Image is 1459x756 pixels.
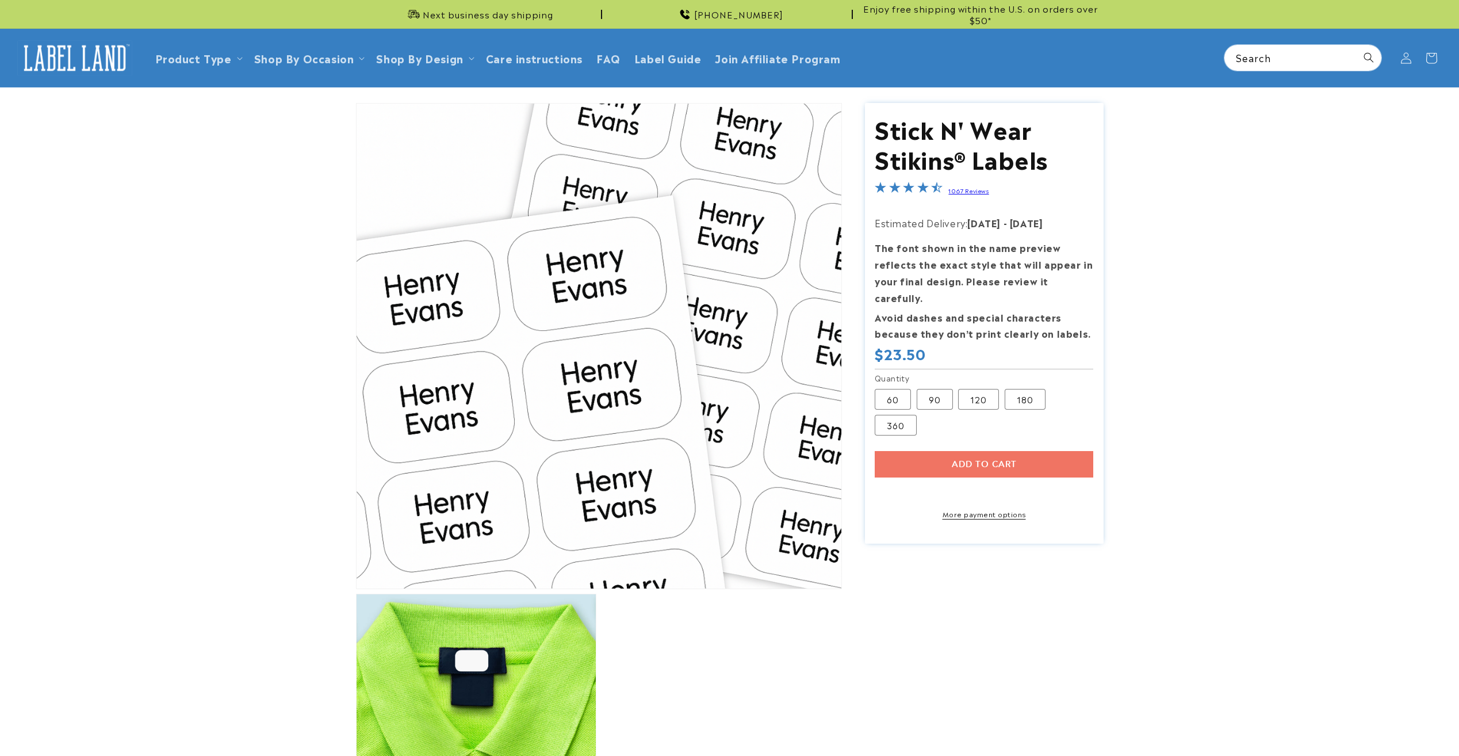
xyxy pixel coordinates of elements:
img: Label Land [17,40,132,76]
h1: Stick N' Wear Stikins® Labels [875,113,1093,173]
a: Join Affiliate Program [708,44,847,71]
a: FAQ [589,44,627,71]
a: Label Land [13,36,137,80]
span: $23.50 [875,345,926,362]
legend: Quantity [875,372,910,384]
a: Shop By Design [376,50,463,66]
summary: Product Type [148,44,247,71]
label: 360 [875,415,917,436]
span: 4.7-star overall rating [875,183,943,197]
a: Label Guide [627,44,709,71]
a: Product Type [155,50,232,66]
span: Shop By Occasion [254,51,354,64]
label: 120 [958,389,999,410]
strong: [DATE] [967,216,1001,230]
strong: The font shown in the name preview reflects the exact style that will appear in your final design... [875,240,1093,304]
span: Join Affiliate Program [715,51,840,64]
span: [PHONE_NUMBER] [694,9,783,20]
a: More payment options [875,509,1093,519]
a: 1067 Reviews [948,186,989,194]
a: Care instructions [479,44,589,71]
label: 60 [875,389,911,410]
summary: Shop By Design [369,44,478,71]
strong: - [1004,216,1008,230]
label: 90 [917,389,953,410]
button: Search [1356,45,1381,70]
span: Enjoy free shipping within the U.S. on orders over $50* [857,3,1104,25]
strong: Avoid dashes and special characters because they don’t print clearly on labels. [875,310,1091,341]
span: Care instructions [486,51,583,64]
span: Next business day shipping [423,9,553,20]
span: Label Guide [634,51,702,64]
p: Estimated Delivery: [875,215,1093,231]
span: FAQ [596,51,621,64]
label: 180 [1005,389,1046,410]
summary: Shop By Occasion [247,44,370,71]
strong: [DATE] [1010,216,1043,230]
